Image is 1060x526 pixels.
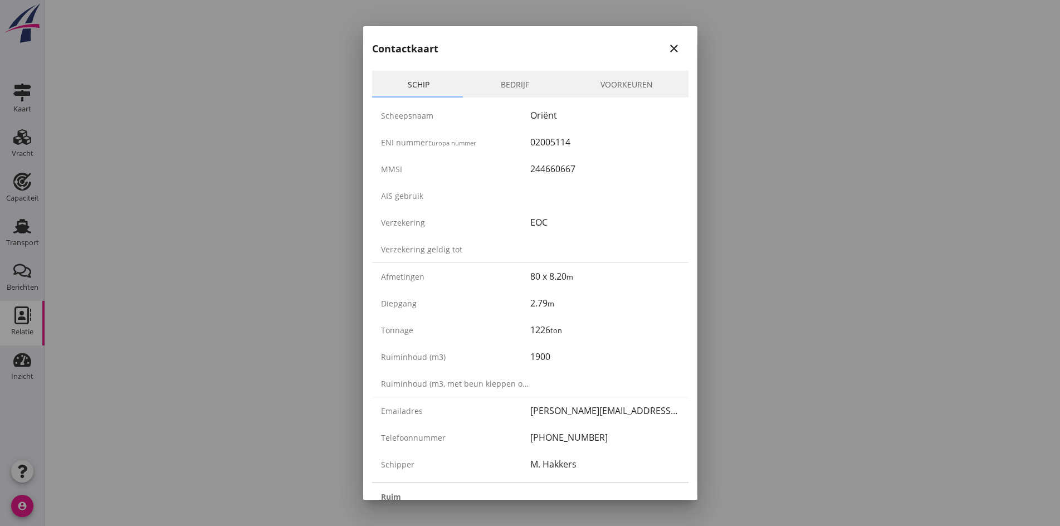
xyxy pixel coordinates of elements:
div: 02005114 [530,135,680,149]
strong: Ruim [381,491,401,503]
small: ton [550,325,562,335]
div: Scheepsnaam [381,110,530,121]
div: 1226 [530,323,680,337]
div: EOC [530,216,680,229]
small: m [548,299,554,309]
div: MMSI [381,163,530,175]
div: Emailadres [381,405,530,417]
div: Verzekering geldig tot [381,243,530,255]
a: Voorkeuren [565,71,688,98]
h2: Contactkaart [372,41,438,56]
small: m [566,272,573,282]
div: 2.79 [530,296,680,310]
div: Afmetingen [381,271,530,283]
div: M. Hakkers [530,457,680,471]
div: Verzekering [381,217,530,228]
div: [PERSON_NAME][EMAIL_ADDRESS][DOMAIN_NAME] [530,404,680,417]
div: [PHONE_NUMBER] [530,431,680,444]
div: Oriënt [530,109,680,122]
div: Tonnage [381,324,530,336]
div: Ruiminhoud (m3) [381,351,530,363]
a: Bedrijf [465,71,565,98]
div: AIS gebruik [381,190,530,202]
i: close [667,42,681,55]
div: Schipper [381,459,530,470]
div: ENI nummer [381,137,530,148]
div: Ruiminhoud (m3, met beun kleppen open) [381,378,530,389]
small: Europa nummer [428,139,476,147]
div: 244660667 [530,162,680,176]
div: 80 x 8.20 [530,270,680,283]
a: Schip [372,71,465,98]
div: Telefoonnummer [381,432,530,444]
div: Diepgang [381,298,530,309]
div: 1900 [530,350,680,363]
